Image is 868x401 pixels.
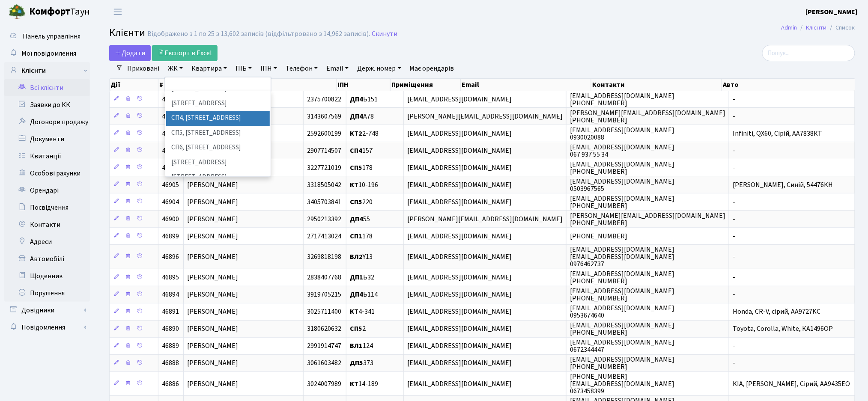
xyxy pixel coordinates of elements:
span: [EMAIL_ADDRESS][DOMAIN_NAME] [407,359,512,368]
a: Email [323,61,352,76]
a: Квартира [188,61,230,76]
b: ДП4 [350,290,363,300]
span: [EMAIL_ADDRESS][DOMAIN_NAME] [PHONE_NUMBER] [570,321,674,337]
nav: breadcrumb [769,19,868,37]
span: 46894 [162,290,179,300]
li: СП4, [STREET_ADDRESS] [166,111,270,126]
span: [PERSON_NAME] [187,232,238,241]
span: [EMAIL_ADDRESS][DOMAIN_NAME] [407,307,512,317]
span: [PERSON_NAME] [187,290,238,300]
span: 2 [350,324,366,334]
a: Орендарі [4,182,90,199]
span: [PERSON_NAME], Синій, 54476KH [733,180,833,190]
b: СП4 [350,146,362,155]
span: 2991914747 [307,342,341,351]
span: [PERSON_NAME] [187,180,238,190]
span: [EMAIL_ADDRESS][DOMAIN_NAME] [407,197,512,207]
span: [PHONE_NUMBER] [570,232,627,241]
span: [EMAIL_ADDRESS][DOMAIN_NAME] [407,252,512,261]
a: ІПН [257,61,280,76]
span: 2592600199 [307,129,341,138]
a: Клієнти [4,62,90,79]
span: - [733,359,735,368]
span: 178 [350,163,373,172]
span: [EMAIL_ADDRESS][DOMAIN_NAME] 0930020088 [570,125,674,142]
span: - [733,112,735,121]
b: СП5 [350,197,362,207]
span: [EMAIL_ADDRESS][DOMAIN_NAME] 0953674640 [570,303,674,320]
b: СП5 [350,163,362,172]
span: [EMAIL_ADDRESS][DOMAIN_NAME] [PHONE_NUMBER] [570,286,674,303]
span: [EMAIL_ADDRESS][DOMAIN_NAME] 0503967565 [570,177,674,193]
span: [PERSON_NAME] [187,197,238,207]
li: [STREET_ADDRESS] [166,96,270,111]
span: 46891 [162,307,179,317]
span: Y13 [350,252,373,261]
a: Контакти [4,216,90,233]
a: ЖК [164,61,186,76]
span: 178 [350,232,373,241]
span: [PERSON_NAME] [187,307,238,317]
span: Toyota, Corolla, White, КА1496ОР [733,324,833,334]
li: [STREET_ADDRESS] [166,155,270,170]
a: Всі клієнти [4,79,90,96]
span: [EMAIL_ADDRESS][DOMAIN_NAME] [PHONE_NUMBER] [570,194,674,211]
span: 2375700822 [307,95,341,104]
span: [EMAIL_ADDRESS][DOMAIN_NAME] [407,324,512,334]
span: 3143607569 [307,112,341,121]
span: [EMAIL_ADDRESS][DOMAIN_NAME] [407,129,512,138]
a: Автомобілі [4,250,90,267]
span: 2907714507 [307,146,341,155]
span: 3919705215 [307,290,341,300]
span: 124 [350,342,373,351]
span: 55 [350,214,370,224]
b: Комфорт [29,5,70,18]
th: Дії [110,79,158,91]
span: [PERSON_NAME][EMAIL_ADDRESS][DOMAIN_NAME] [407,112,563,121]
th: Email [461,79,591,91]
span: 3180620632 [307,324,341,334]
a: Клієнти [806,23,827,32]
a: Має орендарів [406,61,458,76]
span: Honda, CR-V, сірий, AA9727KC [733,307,820,317]
b: ДП4 [350,214,363,224]
span: - [733,197,735,207]
b: КТ2 [350,129,362,138]
span: 4-341 [350,307,375,317]
span: [EMAIL_ADDRESS][DOMAIN_NAME] [407,163,512,172]
b: КТ [350,307,358,317]
span: 46890 [162,324,179,334]
b: СП5 [350,324,362,334]
span: 220 [350,197,373,207]
a: Щоденник [4,267,90,285]
a: Довідники [4,302,90,319]
b: ДП5 [350,359,363,368]
span: Додати [115,48,145,58]
span: 10-196 [350,180,378,190]
a: [PERSON_NAME] [806,7,858,17]
span: [EMAIL_ADDRESS][DOMAIN_NAME] [PHONE_NUMBER] [570,269,674,286]
input: Пошук... [762,45,855,61]
span: 46895 [162,273,179,282]
span: - [733,342,735,351]
span: 46896 [162,252,179,261]
span: [EMAIL_ADDRESS][DOMAIN_NAME] [PHONE_NUMBER] [570,91,674,108]
button: Переключити навігацію [107,5,128,19]
a: Квитанції [4,148,90,165]
a: Документи [4,131,90,148]
span: [PERSON_NAME][EMAIL_ADDRESS][DOMAIN_NAME] [407,214,563,224]
li: [STREET_ADDRESS] [166,170,270,185]
a: Порушення [4,285,90,302]
span: - [733,273,735,282]
span: 3318505042 [307,180,341,190]
b: ВЛ2 [350,252,363,261]
th: ІПН [337,79,391,91]
b: ДП4 [350,95,363,104]
span: [EMAIL_ADDRESS][DOMAIN_NAME] [407,290,512,300]
span: - [733,232,735,241]
span: 3025711400 [307,307,341,317]
span: [PERSON_NAME][EMAIL_ADDRESS][DOMAIN_NAME] [PHONE_NUMBER] [570,108,725,125]
b: СП1 [350,232,362,241]
span: 3227721019 [307,163,341,172]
